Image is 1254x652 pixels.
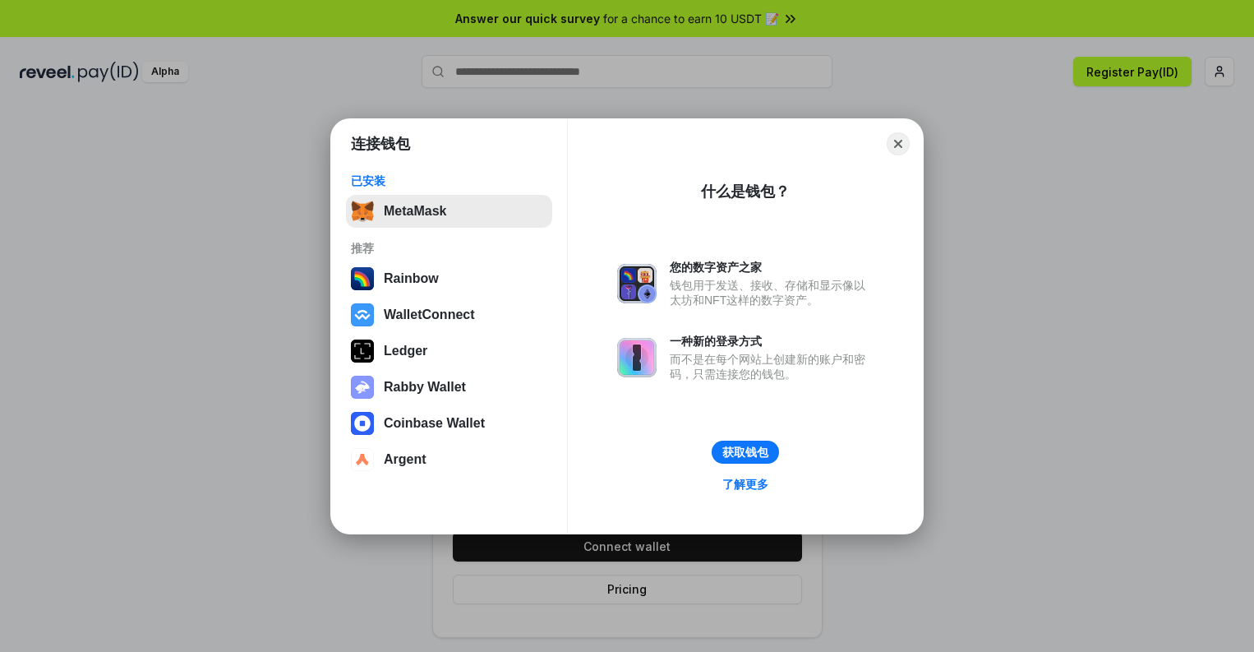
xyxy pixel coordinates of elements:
div: WalletConnect [384,308,475,322]
img: svg+xml,%3Csvg%20width%3D%22120%22%20height%3D%22120%22%20viewBox%3D%220%200%20120%20120%22%20fil... [351,267,374,290]
button: 获取钱包 [712,441,779,464]
img: svg+xml,%3Csvg%20width%3D%2228%22%20height%3D%2228%22%20viewBox%3D%220%200%2028%2028%22%20fill%3D... [351,303,374,326]
div: Coinbase Wallet [384,416,485,431]
img: svg+xml,%3Csvg%20xmlns%3D%22http%3A%2F%2Fwww.w3.org%2F2000%2Fsvg%22%20width%3D%2228%22%20height%3... [351,340,374,363]
div: Rabby Wallet [384,380,466,395]
img: svg+xml,%3Csvg%20fill%3D%22none%22%20height%3D%2233%22%20viewBox%3D%220%200%2035%2033%22%20width%... [351,200,374,223]
button: Argent [346,443,552,476]
div: 已安装 [351,173,547,188]
button: WalletConnect [346,298,552,331]
div: 一种新的登录方式 [670,334,874,349]
div: 什么是钱包？ [701,182,790,201]
button: MetaMask [346,195,552,228]
div: 推荐 [351,241,547,256]
div: 了解更多 [722,477,768,492]
div: MetaMask [384,204,446,219]
img: svg+xml,%3Csvg%20xmlns%3D%22http%3A%2F%2Fwww.w3.org%2F2000%2Fsvg%22%20fill%3D%22none%22%20viewBox... [617,264,657,303]
button: Rainbow [346,262,552,295]
button: Coinbase Wallet [346,407,552,440]
button: Rabby Wallet [346,371,552,404]
div: 钱包用于发送、接收、存储和显示像以太坊和NFT这样的数字资产。 [670,278,874,308]
img: svg+xml,%3Csvg%20width%3D%2228%22%20height%3D%2228%22%20viewBox%3D%220%200%2028%2028%22%20fill%3D... [351,448,374,471]
a: 了解更多 [712,474,778,495]
div: 而不是在每个网站上创建新的账户和密码，只需连接您的钱包。 [670,352,874,381]
div: 获取钱包 [722,445,768,460]
div: Rainbow [384,271,439,286]
div: 您的数字资产之家 [670,260,874,275]
img: svg+xml,%3Csvg%20xmlns%3D%22http%3A%2F%2Fwww.w3.org%2F2000%2Fsvg%22%20fill%3D%22none%22%20viewBox... [617,338,657,377]
img: svg+xml,%3Csvg%20xmlns%3D%22http%3A%2F%2Fwww.w3.org%2F2000%2Fsvg%22%20fill%3D%22none%22%20viewBox... [351,376,374,399]
img: svg+xml,%3Csvg%20width%3D%2228%22%20height%3D%2228%22%20viewBox%3D%220%200%2028%2028%22%20fill%3D... [351,412,374,435]
div: Ledger [384,344,427,358]
button: Ledger [346,335,552,368]
h1: 连接钱包 [351,134,410,154]
div: Argent [384,452,426,467]
button: Close [887,132,910,155]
